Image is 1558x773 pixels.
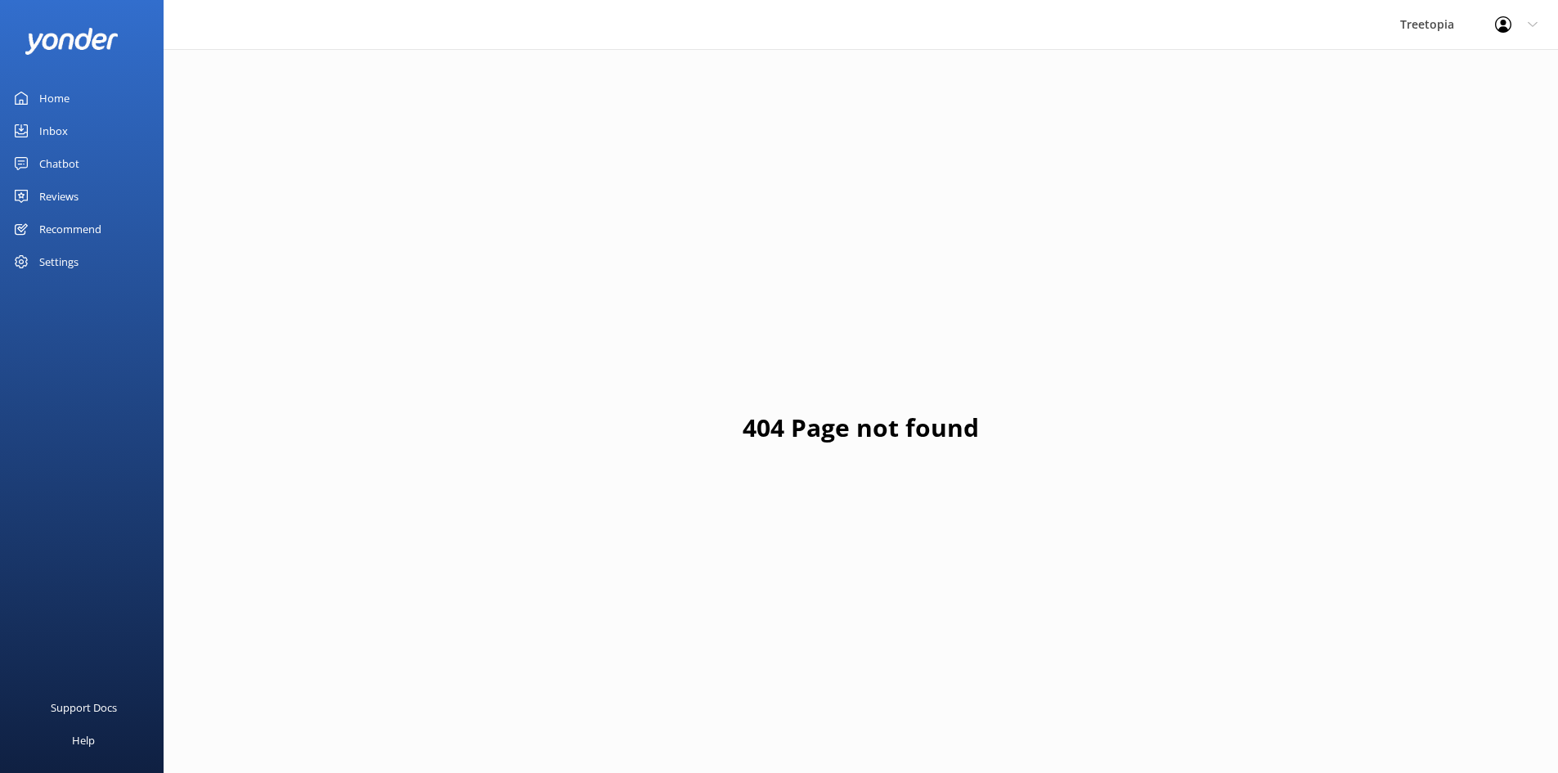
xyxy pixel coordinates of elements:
div: Reviews [39,180,79,213]
div: Recommend [39,213,101,245]
img: yonder-white-logo.png [25,28,119,55]
div: Support Docs [51,691,117,724]
div: Inbox [39,115,68,147]
div: Home [39,82,70,115]
div: Chatbot [39,147,79,180]
h1: 404 Page not found [743,408,979,447]
div: Help [72,724,95,757]
div: Settings [39,245,79,278]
